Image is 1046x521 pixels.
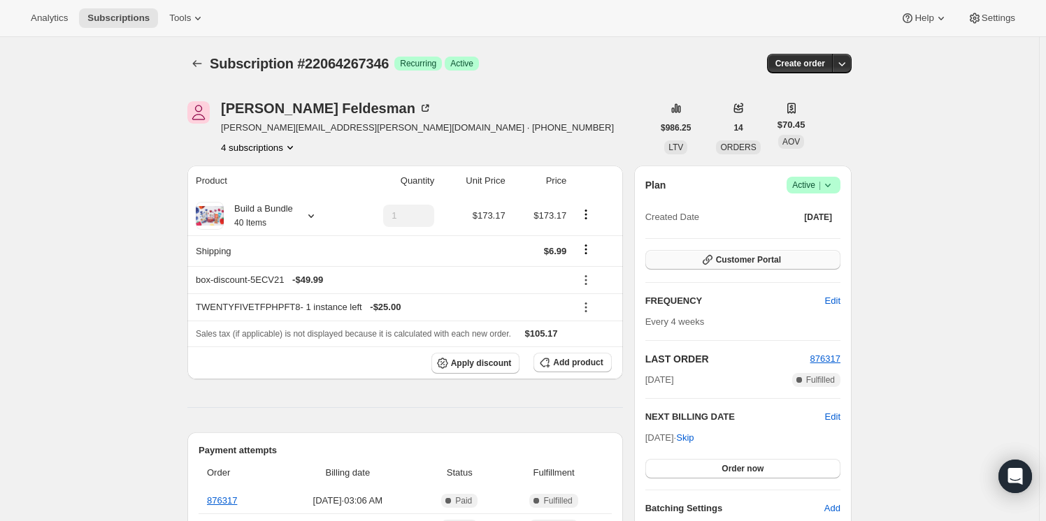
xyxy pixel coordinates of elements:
[87,13,150,24] span: Subscriptions
[22,8,76,28] button: Analytics
[819,179,821,191] span: |
[725,118,751,138] button: 14
[806,374,835,386] span: Fulfilled
[450,58,473,69] span: Active
[778,118,805,132] span: $70.45
[234,218,266,228] small: 40 Items
[892,8,956,28] button: Help
[645,210,699,224] span: Created Date
[796,207,840,227] button: [DATE]
[645,294,825,308] h2: FREQUENCY
[161,8,213,28] button: Tools
[668,427,702,449] button: Skip
[281,494,415,508] span: [DATE] · 03:06 AM
[423,466,496,480] span: Status
[543,495,572,506] span: Fulfilled
[210,56,389,71] span: Subscription #22064267346
[187,54,207,73] button: Subscriptions
[720,142,756,152] span: ORDERS
[792,178,835,192] span: Active
[438,166,510,196] th: Unit Price
[221,121,614,135] span: [PERSON_NAME][EMAIL_ADDRESS][PERSON_NAME][DOMAIN_NAME] · [PHONE_NUMBER]
[505,466,603,480] span: Fulfillment
[959,8,1024,28] button: Settings
[473,210,506,221] span: $173.17
[451,358,512,369] span: Apply discount
[533,353,611,372] button: Add product
[645,459,840,478] button: Order now
[810,353,840,364] a: 876317
[169,13,191,24] span: Tools
[221,140,297,154] button: Product actions
[810,352,840,366] button: 876317
[668,142,683,152] span: LTV
[915,13,933,24] span: Help
[645,250,840,270] button: Customer Portal
[400,58,436,69] span: Recurring
[722,463,764,474] span: Order now
[31,13,68,24] span: Analytics
[187,166,350,196] th: Product
[525,328,558,339] span: $105.17
[817,290,849,312] button: Edit
[370,300,401,314] span: - $25.00
[804,212,832,223] span: [DATE]
[553,357,603,368] span: Add product
[661,122,691,133] span: $986.25
[207,495,237,506] a: 876317
[187,235,350,266] th: Shipping
[676,431,694,445] span: Skip
[645,352,810,366] h2: LAST ORDER
[196,329,511,339] span: Sales tax (if applicable) is not displayed because it is calculated with each new order.
[645,501,824,515] h6: Batching Settings
[281,466,415,480] span: Billing date
[199,443,612,457] h2: Payment attempts
[431,353,520,374] button: Apply discount
[224,202,293,230] div: Build a Bundle
[645,432,694,443] span: [DATE] ·
[998,460,1032,493] div: Open Intercom Messenger
[825,294,840,308] span: Edit
[575,207,597,222] button: Product actions
[199,457,277,488] th: Order
[733,122,743,133] span: 14
[645,316,705,327] span: Every 4 weeks
[716,254,781,265] span: Customer Portal
[782,137,800,147] span: AOV
[533,210,566,221] span: $173.17
[645,178,666,192] h2: Plan
[767,54,833,73] button: Create order
[455,495,472,506] span: Paid
[824,501,840,515] span: Add
[292,273,323,287] span: - $49.99
[645,410,825,424] h2: NEXT BILLING DATE
[825,410,840,424] button: Edit
[79,8,158,28] button: Subscriptions
[982,13,1015,24] span: Settings
[816,497,849,520] button: Add
[645,373,674,387] span: [DATE]
[196,273,566,287] div: box-discount-5ECV21
[652,118,699,138] button: $986.25
[350,166,438,196] th: Quantity
[196,300,566,314] div: TWENTYFIVETFPHPFT8 - 1 instance left
[575,242,597,257] button: Shipping actions
[510,166,571,196] th: Price
[775,58,825,69] span: Create order
[187,101,210,124] span: Jared Feldesman
[544,246,567,256] span: $6.99
[221,101,432,115] div: [PERSON_NAME] Feldesman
